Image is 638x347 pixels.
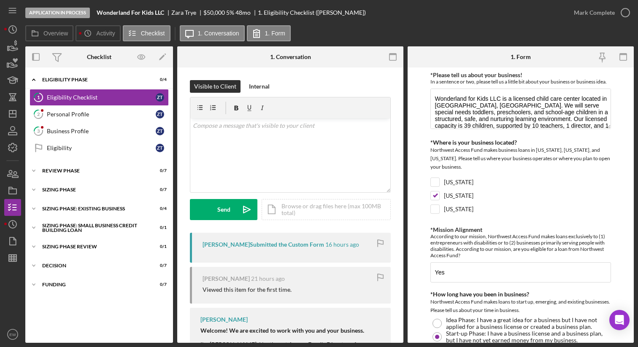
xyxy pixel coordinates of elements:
[47,128,156,134] div: Business Profile
[151,168,167,173] div: 0 / 7
[96,30,115,37] label: Activity
[156,127,164,135] div: Z T
[430,291,611,298] div: *How long have you been in business?
[226,9,234,16] div: 5 %
[25,8,90,18] div: Application In Process
[42,282,146,287] div: Funding
[203,241,324,248] div: [PERSON_NAME] Submitted the Custom Form
[446,330,609,344] label: Start-up Phase: I have a business license and a business plan, but I have not yet earned money fr...
[430,298,611,315] div: Northwest Access Fund makes loans to start up, emerging, and existing businesses. Please tell us ...
[270,54,311,60] div: 1. Conversation
[156,93,164,102] div: Z T
[151,244,167,249] div: 0 / 1
[203,275,250,282] div: [PERSON_NAME]
[511,54,531,60] div: 1. Form
[249,80,270,93] div: Internal
[151,206,167,211] div: 0 / 4
[151,263,167,268] div: 0 / 7
[156,144,164,152] div: Z T
[430,146,611,173] div: Northwest Access Fund makes business loans in [US_STATE], [US_STATE], and [US_STATE]. Please tell...
[42,244,146,249] div: Sizing Phase Review
[203,286,292,293] div: Viewed this item for the first time.
[123,25,170,41] button: Checklist
[198,30,239,37] label: 1. Conversation
[265,30,285,37] label: 1. Form
[190,80,241,93] button: Visible to Client
[430,139,611,146] div: *Where is your business located?
[37,94,40,100] tspan: 1
[97,9,164,16] b: Wonderland For Kids LLC
[430,71,522,78] label: *Please tell us about your business!
[574,4,615,21] div: Mark Complete
[30,140,169,156] a: EligibilityZT
[251,275,285,282] time: 2025-10-05 19:03
[42,206,146,211] div: SIZING PHASE: EXISTING BUSINESS
[30,89,169,106] a: 1Eligibility ChecklistZT
[156,110,164,118] div: Z T
[430,226,482,233] label: *Mission Alignment
[444,178,473,186] label: [US_STATE]
[325,241,359,248] time: 2025-10-06 00:37
[30,123,169,140] a: 3Business ProfileZT
[194,80,236,93] div: Visible to Client
[47,145,156,151] div: Eligibility
[151,225,167,230] div: 0 / 1
[42,187,146,192] div: Sizing Phase
[37,111,40,117] tspan: 2
[37,128,40,134] tspan: 3
[203,9,225,16] span: $50,000
[30,106,169,123] a: 2Personal ProfileZT
[217,199,230,220] div: Send
[151,187,167,192] div: 0 / 7
[4,326,21,343] button: EW
[430,78,611,85] div: In a sentence or two, please tell us a little bit about your business or business idea.
[42,223,146,233] div: Sizing Phase: Small Business Credit Building Loan
[87,54,111,60] div: Checklist
[43,30,68,37] label: Overview
[200,316,248,323] div: [PERSON_NAME]
[42,263,146,268] div: Decision
[446,317,609,330] label: Idea Phase: I have a great idea for a business but I have not applied for a business license or c...
[258,9,366,16] div: 1. Eligibility Checklist ([PERSON_NAME])
[42,77,146,82] div: Eligibility Phase
[444,205,473,213] label: [US_STATE]
[141,30,165,37] label: Checklist
[151,77,167,82] div: 0 / 4
[9,332,16,337] text: EW
[47,111,156,118] div: Personal Profile
[25,25,73,41] button: Overview
[245,80,274,93] button: Internal
[200,327,364,334] strong: Welcome! We are excited to work with you and your business.
[235,9,251,16] div: 48 mo
[430,233,611,258] div: According to our mission, Northwest Access Fund makes loans exclusively to (1) entrepreneurs with...
[609,310,630,330] div: Open Intercom Messenger
[565,4,634,21] button: Mark Complete
[444,191,473,200] label: [US_STATE]
[47,94,156,101] div: Eligibility Checklist
[76,25,120,41] button: Activity
[430,89,611,129] textarea: Wonderland for Kids LLC is a licensed child care center located in [GEOGRAPHIC_DATA], [GEOGRAPHIC...
[151,282,167,287] div: 0 / 7
[42,168,146,173] div: REVIEW PHASE
[190,199,257,220] button: Send
[247,25,291,41] button: 1. Form
[171,9,203,16] div: Zara Trye
[180,25,245,41] button: 1. Conversation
